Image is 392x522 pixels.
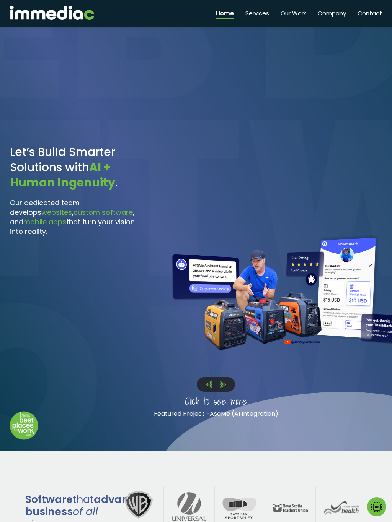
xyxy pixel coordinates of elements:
span: custom software [73,208,133,217]
span: AI + Human Ingenuity [10,159,115,191]
h1: Let’s Build Smarter Solutions with . [10,144,148,190]
a: Contact [358,6,382,19]
a: Services [245,6,269,19]
img: immediac [10,6,94,20]
h3: Our dedicated team develops , , and that turn your vision into reality. [10,198,148,236]
a: Company [318,6,346,19]
a: Our Work [281,6,306,19]
img: nstuLogo.png [265,504,315,513]
span: mobile apps [23,217,66,227]
a: AsqMe (AI Integration) [210,409,278,418]
span: websites [41,208,72,217]
img: Right%20Arrow.png [220,381,226,388]
img: nsHealthLogo.png [316,501,367,515]
a: Home [216,6,234,19]
p: Click to see more [137,394,296,409]
img: Down [10,411,38,440]
p: Featured Project - [137,409,296,419]
img: Left%20Arrow.png [206,381,212,388]
span: that [73,492,94,506]
img: sportsplexLogo.png [215,496,265,520]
